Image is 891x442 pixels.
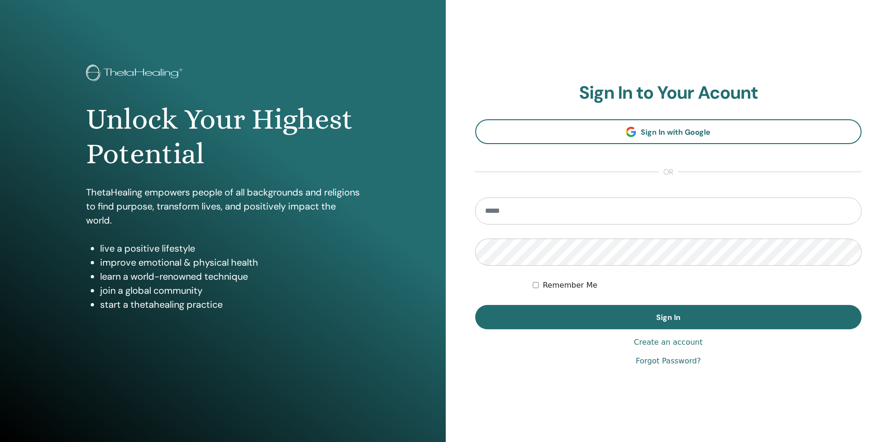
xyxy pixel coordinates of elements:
[641,127,710,137] span: Sign In with Google
[100,283,360,297] li: join a global community
[659,167,678,178] span: or
[634,337,703,348] a: Create an account
[636,355,701,367] a: Forgot Password?
[475,305,862,329] button: Sign In
[100,255,360,269] li: improve emotional & physical health
[475,82,862,104] h2: Sign In to Your Acount
[656,312,681,322] span: Sign In
[475,119,862,144] a: Sign In with Google
[86,102,360,172] h1: Unlock Your Highest Potential
[533,280,862,291] div: Keep me authenticated indefinitely or until I manually logout
[543,280,597,291] label: Remember Me
[100,269,360,283] li: learn a world-renowned technique
[86,185,360,227] p: ThetaHealing empowers people of all backgrounds and religions to find purpose, transform lives, a...
[100,241,360,255] li: live a positive lifestyle
[100,297,360,312] li: start a thetahealing practice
